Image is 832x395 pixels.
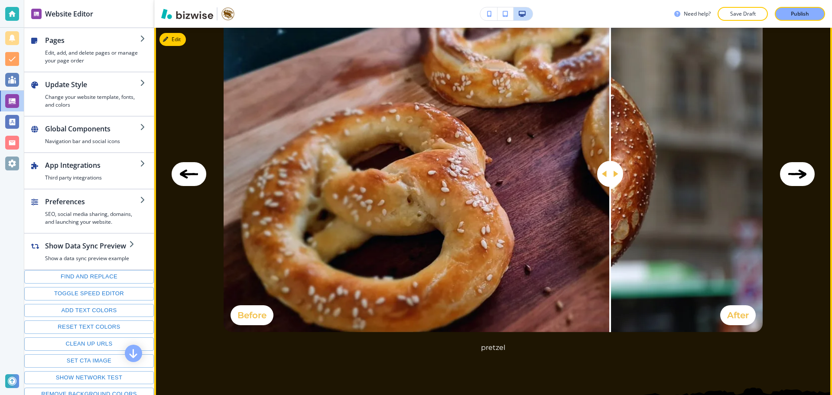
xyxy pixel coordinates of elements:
[45,137,140,145] h4: Navigation bar and social icons
[791,10,809,18] p: Publish
[45,93,140,109] h4: Change your website template, fonts, and colors
[161,9,213,19] img: Bizwise Logo
[45,255,129,262] h4: Show a data sync preview example
[45,35,140,46] h2: Pages
[45,79,140,90] h2: Update Style
[45,210,140,226] h4: SEO, social media sharing, domains, and launching your website.
[780,162,815,186] button: Next Image
[24,270,154,284] button: Find and replace
[24,153,154,189] button: App IntegrationsThird party integrations
[224,16,763,332] img: 7592eb3f0fac07d4e72dc3629c1e626d.webp
[729,10,757,18] p: Save Draft
[24,320,154,334] button: Reset text colors
[24,287,154,300] button: Toggle speed editor
[775,7,825,21] button: Publish
[24,28,154,72] button: PagesEdit, add, and delete pages or manage your page order
[24,337,154,351] button: Clean up URLs
[24,189,154,233] button: PreferencesSEO, social media sharing, domains, and launching your website.
[159,33,186,46] button: Edit
[684,10,711,18] h3: Need help?
[45,49,140,65] h4: Edit, add, and delete pages or manage your page order
[718,7,768,21] button: Save Draft
[24,72,154,116] button: Update StyleChange your website template, fonts, and colors
[231,305,273,325] p: Before
[24,354,154,368] button: Set CTA image
[24,234,143,269] button: Show Data Sync PreviewShow a data sync preview example
[221,7,235,21] img: Your Logo
[45,160,140,170] h2: App Integrations
[24,117,154,152] button: Global ComponentsNavigation bar and social icons
[720,305,756,325] p: After
[45,196,140,207] h2: Preferences
[45,124,140,134] h2: Global Components
[172,162,206,186] button: Previous Image
[45,174,140,182] h4: Third party integrations
[45,9,93,19] h2: Website Editor
[24,304,154,317] button: Add text colors
[45,241,129,251] h2: Show Data Sync Preview
[24,371,154,385] button: Show network test
[31,9,42,19] img: editor icon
